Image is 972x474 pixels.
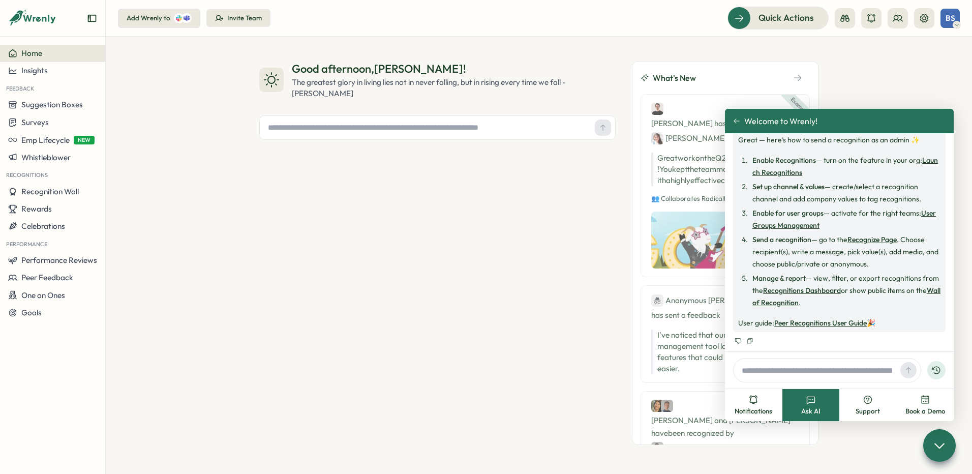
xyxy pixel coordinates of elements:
[839,389,897,421] button: Support
[21,308,42,317] span: Goals
[651,400,799,454] div: [PERSON_NAME] and [PERSON_NAME] have been recognized by
[749,181,940,205] li: — create/select a recognition channel and add company values to tag recognitions.
[651,132,663,144] img: Jane
[651,103,663,115] img: Ben
[758,11,814,24] span: Quick Actions
[782,389,840,421] button: Ask AI
[21,187,79,196] span: Recognition Wall
[752,286,940,307] a: Wall of Recognition
[21,221,65,231] span: Celebrations
[21,273,73,282] span: Peer Feedback
[940,9,960,28] button: BS
[847,235,897,244] a: Recognize Page
[21,100,83,109] span: Suggestion Boxes
[738,134,940,146] p: Great — here’s how to send a recognition as an admin ✨
[749,154,940,179] li: — turn on the feature in your org:
[727,7,829,29] button: Quick Actions
[651,400,663,412] img: Cassie
[752,156,938,177] a: Launch Recognitions
[735,407,772,416] span: Notifications
[206,9,270,27] button: Invite Team
[946,14,955,22] span: BS
[752,156,816,165] strong: Enable Recognitions
[292,77,616,99] div: The greatest glory in living lies not in never falling, but in rising every time we fall - [PERSO...
[905,407,945,416] span: Book a Demo
[74,136,95,144] span: NEW
[227,14,262,23] div: Invite Team
[127,14,170,23] div: Add Wrenly to
[651,132,727,144] div: [PERSON_NAME]
[725,389,782,421] button: Notifications
[651,294,800,307] div: Anonymous [PERSON_NAME] pochard
[21,135,70,145] span: Emp Lifecycle
[752,182,825,191] strong: Set up channel & values
[752,209,936,230] a: User Groups Management
[738,317,940,329] p: User guide: 🎉
[745,336,754,345] button: Copy to clipboard
[651,441,727,454] div: [PERSON_NAME]
[774,318,867,328] a: Peer Recognitions User Guide
[897,389,954,421] button: Book a Demo
[749,207,940,231] li: — activate for the right teams:
[651,194,799,203] p: 👥 Collaborates Radically
[21,117,49,127] span: Surveys
[744,116,817,126] span: Welcome to Wrenly!
[661,400,673,412] img: Jack
[21,48,42,58] span: Home
[21,255,97,265] span: Performance Reviews
[21,66,48,75] span: Insights
[21,204,52,214] span: Rewards
[752,274,806,283] strong: Manage & report
[653,72,696,84] span: What's New
[749,272,940,309] li: — view, filter, or export recognitions from the or show public items on the .
[856,407,880,416] span: Support
[651,212,753,269] img: Recognition Image
[752,209,824,218] strong: Enable for user groups
[87,13,97,23] button: Expand sidebar
[651,294,799,321] div: has sent a feedback
[21,153,71,162] span: Whistleblower
[763,286,841,295] a: Recognitions Dashboard
[651,442,663,454] img: Carlos
[749,233,940,270] li: — go to the . Choose recipient(s), write a message, pick value(s), add media, and choose public/p...
[21,290,65,300] span: One on Ones
[752,235,811,244] strong: Send a recognition
[651,153,799,186] p: Great work on the Q2 Marketing Campaign! You kept the team motivated and on track with a highly e...
[292,61,616,77] div: Good afternoon , [PERSON_NAME] !
[651,103,799,144] div: [PERSON_NAME] has been recognized by
[801,407,821,416] span: Ask AI
[657,330,799,374] p: I've noticed that our current project management tool lacks some key features that could make col...
[733,116,817,126] button: Welcome to Wrenly!
[118,9,200,28] button: Add Wrenly to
